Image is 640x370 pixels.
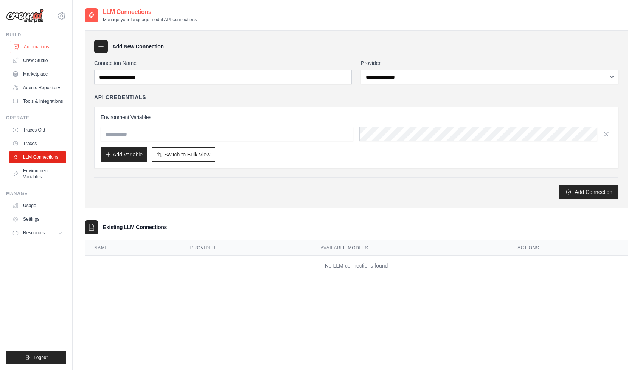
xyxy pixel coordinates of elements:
img: Logo [6,9,44,23]
span: Logout [34,355,48,361]
div: Operate [6,115,66,121]
td: No LLM connections found [85,256,628,276]
span: Resources [23,230,45,236]
p: Manage your language model API connections [103,17,197,23]
a: Usage [9,200,66,212]
a: Crew Studio [9,54,66,67]
a: Environment Variables [9,165,66,183]
h2: LLM Connections [103,8,197,17]
a: Traces Old [9,124,66,136]
button: Logout [6,351,66,364]
span: Switch to Bulk View [164,151,210,158]
h3: Environment Variables [101,113,612,121]
h3: Existing LLM Connections [103,223,167,231]
button: Resources [9,227,66,239]
h4: API Credentials [94,93,146,101]
a: Traces [9,138,66,150]
th: Name [85,240,181,256]
button: Switch to Bulk View [152,147,215,162]
button: Add Variable [101,147,147,162]
a: Settings [9,213,66,225]
label: Connection Name [94,59,352,67]
a: LLM Connections [9,151,66,163]
th: Provider [181,240,312,256]
th: Actions [508,240,628,256]
div: Manage [6,190,66,197]
button: Add Connection [559,185,618,199]
h3: Add New Connection [112,43,164,50]
label: Provider [361,59,618,67]
a: Automations [10,41,67,53]
a: Tools & Integrations [9,95,66,107]
div: Build [6,32,66,38]
th: Available Models [311,240,508,256]
a: Marketplace [9,68,66,80]
a: Agents Repository [9,82,66,94]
